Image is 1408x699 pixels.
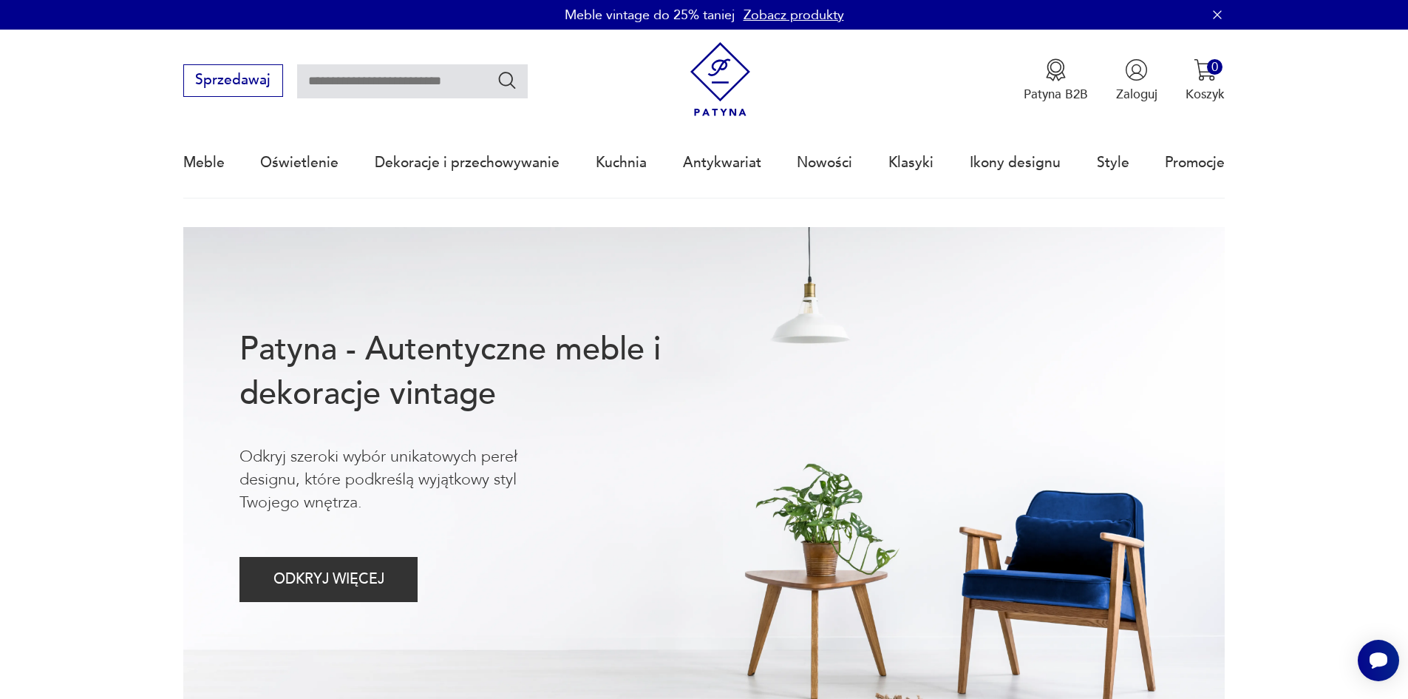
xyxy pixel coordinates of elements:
button: ODKRYJ WIĘCEJ [239,557,418,602]
p: Patyna B2B [1024,86,1088,103]
h1: Patyna - Autentyczne meble i dekoracje vintage [239,328,718,416]
a: Dekoracje i przechowywanie [375,129,560,197]
button: Sprzedawaj [183,64,283,97]
p: Koszyk [1186,86,1225,103]
a: Nowości [797,129,852,197]
button: Szukaj [497,70,518,91]
a: Antykwariat [683,129,761,197]
a: ODKRYJ WIĘCEJ [239,575,418,587]
img: Ikonka użytkownika [1125,58,1148,81]
a: Ikona medaluPatyna B2B [1024,58,1088,103]
iframe: Smartsupp widget button [1358,640,1399,681]
a: Promocje [1165,129,1225,197]
a: Style [1097,129,1129,197]
a: Sprzedawaj [183,75,283,87]
button: Patyna B2B [1024,58,1088,103]
p: Odkryj szeroki wybór unikatowych pereł designu, które podkreślą wyjątkowy styl Twojego wnętrza. [239,445,577,515]
img: Ikona medalu [1044,58,1067,81]
img: Ikona koszyka [1194,58,1217,81]
a: Ikony designu [970,129,1061,197]
img: Patyna - sklep z meblami i dekoracjami vintage [683,42,758,117]
a: Zobacz produkty [744,6,844,24]
a: Meble [183,129,225,197]
a: Kuchnia [596,129,647,197]
button: Zaloguj [1116,58,1157,103]
button: 0Koszyk [1186,58,1225,103]
a: Klasyki [888,129,933,197]
a: Oświetlenie [260,129,339,197]
p: Meble vintage do 25% taniej [565,6,735,24]
div: 0 [1207,59,1222,75]
p: Zaloguj [1116,86,1157,103]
